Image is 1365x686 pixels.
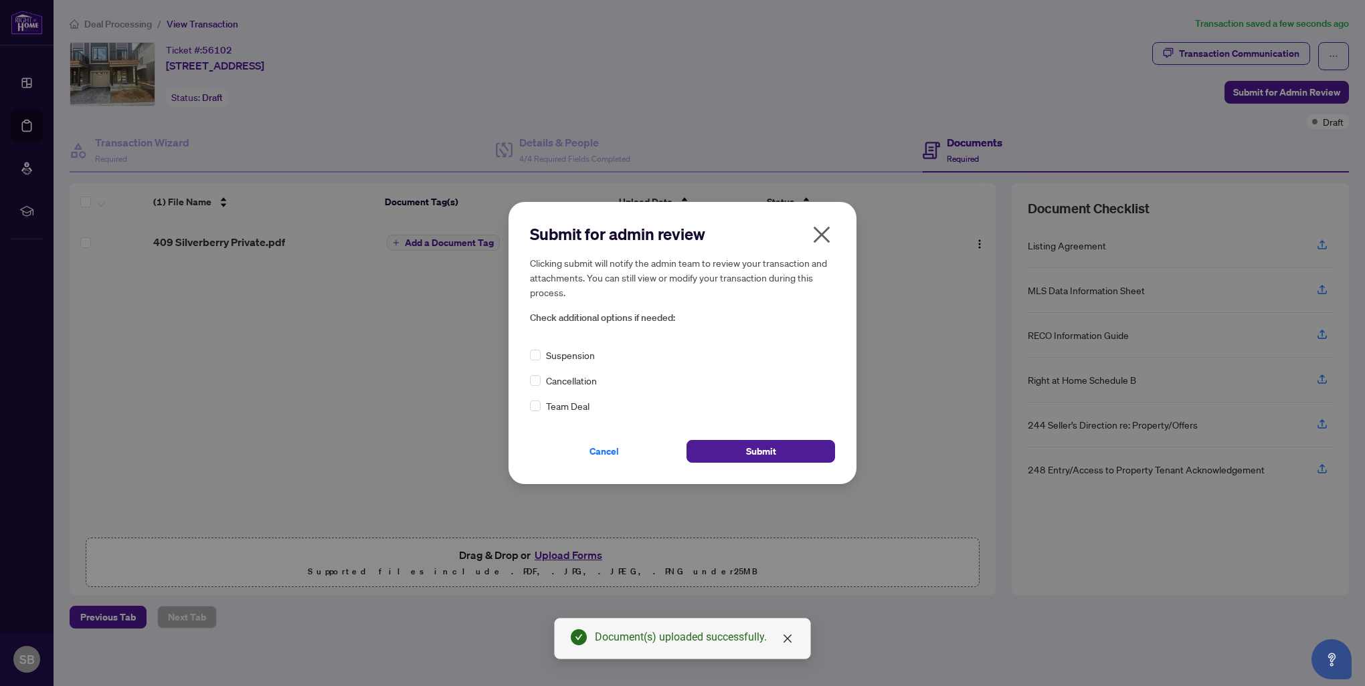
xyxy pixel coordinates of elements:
button: Open asap [1311,639,1352,679]
div: Document(s) uploaded successfully. [595,629,794,645]
span: close [811,224,832,245]
span: Team Deal [546,398,589,413]
a: Close [780,631,795,646]
span: close [782,633,793,644]
span: check-circle [571,629,587,645]
button: Submit [687,440,835,463]
span: Suspension [546,348,595,362]
span: Cancel [589,441,619,462]
span: Check additional options if needed: [530,310,835,326]
span: Cancellation [546,373,597,388]
button: Cancel [530,440,678,463]
span: Submit [746,441,776,462]
h5: Clicking submit will notify the admin team to review your transaction and attachments. You can st... [530,255,835,300]
h2: Submit for admin review [530,223,835,245]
